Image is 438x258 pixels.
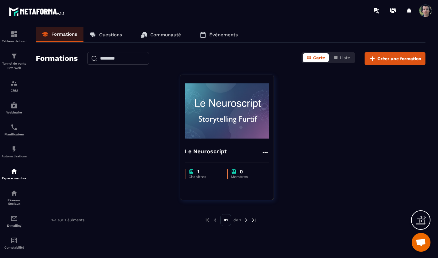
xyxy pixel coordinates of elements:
a: automationsautomationsWebinaire [2,97,27,119]
img: automations [10,102,18,109]
p: Chapitres [189,175,221,179]
p: Planificateur [2,133,27,136]
p: Réseaux Sociaux [2,198,27,205]
span: Liste [340,55,350,60]
p: Tableau de bord [2,39,27,43]
p: E-mailing [2,224,27,227]
img: formation [10,52,18,60]
a: schedulerschedulerPlanificateur [2,119,27,141]
a: Questions [83,27,128,42]
img: social-network [10,189,18,197]
p: 0 [240,169,243,175]
img: formation [10,30,18,38]
h4: Le Neuroscript [185,147,227,156]
img: chapter [231,169,237,175]
h2: Formations [36,52,78,65]
p: de 1 [233,218,241,223]
span: Carte [313,55,325,60]
img: chapter [189,169,194,175]
img: email [10,215,18,222]
p: Automatisations [2,155,27,158]
img: next [251,217,257,223]
a: Communauté [135,27,187,42]
p: Webinaire [2,111,27,114]
img: next [243,217,249,223]
button: Carte [303,53,329,62]
a: Événements [194,27,244,42]
img: accountant [10,237,18,244]
a: formationformationCRM [2,75,27,97]
a: Formations [36,27,83,42]
p: 01 [220,214,231,226]
a: automationsautomationsEspace membre [2,163,27,185]
img: prev [205,217,210,223]
p: Formations [51,31,77,37]
img: scheduler [10,124,18,131]
div: Ouvrir le chat [412,233,430,252]
p: 1 [197,169,200,175]
span: Créer une formation [377,55,421,62]
p: 1-1 sur 1 éléments [51,218,84,222]
p: Espace membre [2,176,27,180]
p: CRM [2,89,27,92]
p: Communauté [150,32,181,38]
a: formation-backgroundLe Neuroscriptchapter1Chapitreschapter0Membres [180,75,282,208]
p: Membres [231,175,263,179]
a: formationformationTunnel de vente Site web [2,48,27,75]
button: Liste [329,53,354,62]
img: logo [9,6,65,17]
a: accountantaccountantComptabilité [2,232,27,254]
img: formation [10,80,18,87]
p: Événements [209,32,238,38]
img: formation-background [185,80,269,142]
button: Créer une formation [365,52,425,65]
p: Comptabilité [2,246,27,249]
a: emailemailE-mailing [2,210,27,232]
p: Questions [99,32,122,38]
img: automations [10,167,18,175]
img: prev [212,217,218,223]
p: Tunnel de vente Site web [2,61,27,70]
a: formationformationTableau de bord [2,26,27,48]
img: automations [10,145,18,153]
a: social-networksocial-networkRéseaux Sociaux [2,185,27,210]
a: automationsautomationsAutomatisations [2,141,27,163]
